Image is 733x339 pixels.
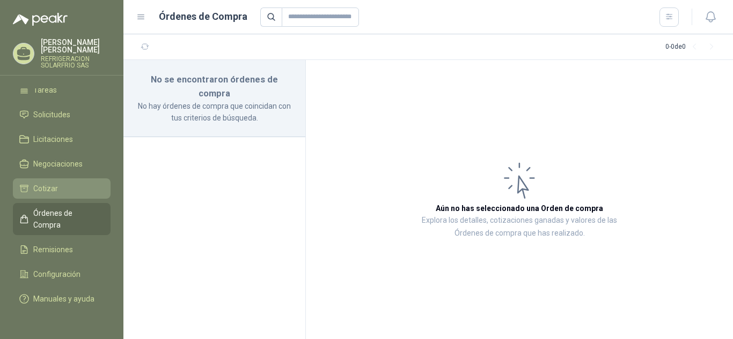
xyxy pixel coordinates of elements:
[33,293,94,305] span: Manuales y ayuda
[13,203,111,235] a: Órdenes de Compra
[33,244,73,255] span: Remisiones
[33,158,83,170] span: Negociaciones
[13,289,111,309] a: Manuales y ayuda
[41,39,111,54] p: [PERSON_NAME] [PERSON_NAME]
[13,239,111,260] a: Remisiones
[33,183,58,194] span: Cotizar
[13,13,68,26] img: Logo peakr
[665,39,720,56] div: 0 - 0 de 0
[13,178,111,199] a: Cotizar
[13,80,111,100] a: Tareas
[33,109,70,120] span: Solicitudes
[413,214,626,240] p: Explora los detalles, cotizaciones ganadas y valores de las Órdenes de compra que has realizado.
[136,100,292,124] p: No hay órdenes de compra que coincidan con tus criterios de búsqueda.
[436,202,603,214] h3: Aún no has seleccionado una Orden de compra
[13,104,111,125] a: Solicitudes
[13,154,111,174] a: Negociaciones
[33,133,73,145] span: Licitaciones
[136,73,292,100] h3: No se encontraron órdenes de compra
[33,268,80,280] span: Configuración
[41,56,111,69] p: REFRIGERACION SOLARFRIO SAS
[13,264,111,284] a: Configuración
[159,9,247,24] h1: Órdenes de Compra
[13,129,111,149] a: Licitaciones
[33,207,100,231] span: Órdenes de Compra
[33,84,57,96] span: Tareas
